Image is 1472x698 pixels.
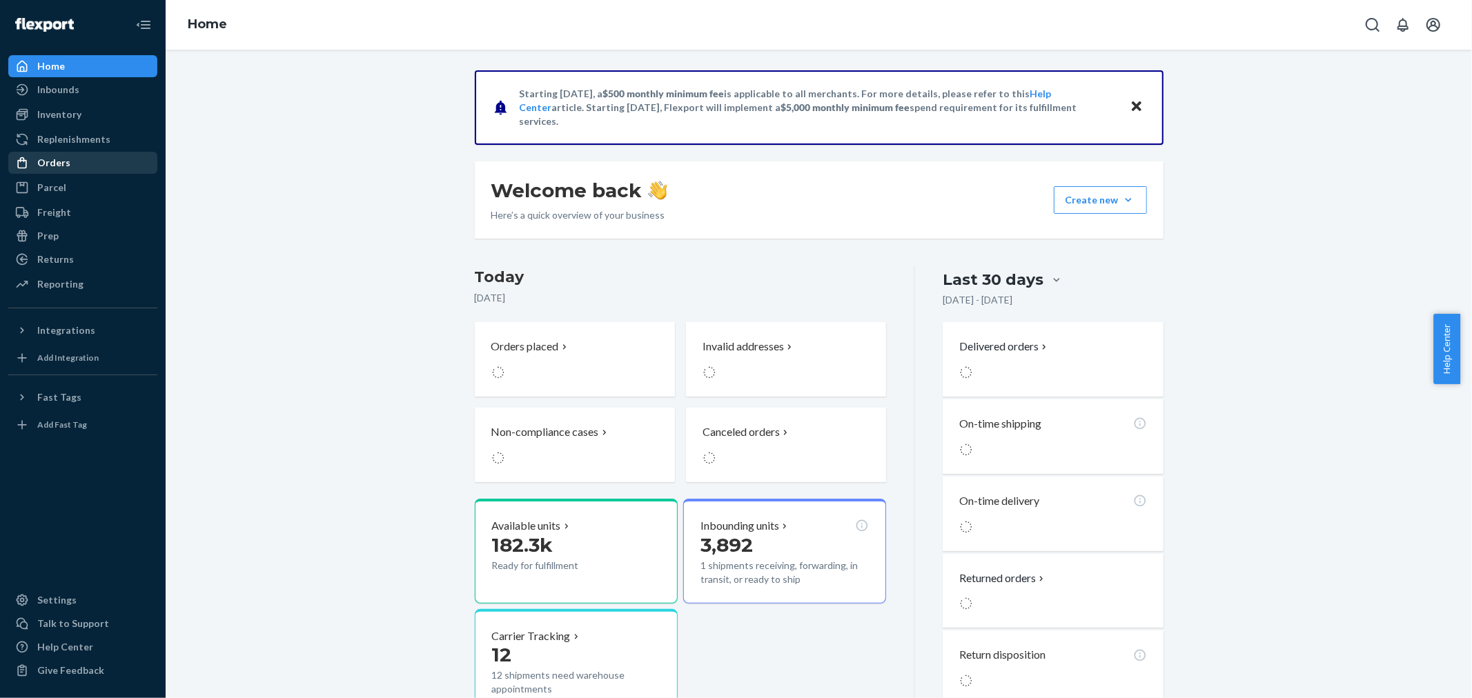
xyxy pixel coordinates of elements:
a: Settings [8,589,157,611]
button: Returned orders [959,570,1047,586]
button: Help Center [1433,314,1460,384]
button: Close [1128,97,1146,117]
div: Talk to Support [37,617,109,630]
a: Freight [8,201,157,223]
div: Help Center [37,640,93,654]
button: Open notifications [1389,11,1417,39]
button: Create new [1054,186,1147,214]
img: hand-wave emoji [648,181,667,200]
button: Open account menu [1420,11,1447,39]
a: Help Center [8,636,157,658]
p: 12 shipments need warehouse appointments [492,668,660,696]
div: Returns [37,252,74,266]
div: Fast Tags [37,390,81,404]
p: Invalid addresses [703,339,784,355]
a: Home [188,17,227,32]
button: Delivered orders [959,339,1050,355]
div: Home [37,59,65,73]
button: Open Search Box [1359,11,1386,39]
div: Give Feedback [37,664,104,677]
p: Orders placed [491,339,559,355]
div: Freight [37,206,71,219]
div: Add Integration [37,352,99,363]
a: Replenishments [8,128,157,150]
div: Inventory [37,108,81,121]
button: Orders placed [475,322,675,397]
a: Add Integration [8,347,157,369]
p: On-time delivery [959,493,1039,509]
div: Replenishments [37,132,110,146]
a: Inbounds [8,79,157,101]
p: [DATE] [475,291,887,305]
p: Non-compliance cases [491,424,599,440]
p: Carrier Tracking [492,628,571,644]
h1: Welcome back [491,178,667,203]
img: Flexport logo [15,18,74,32]
button: Inbounding units3,8921 shipments receiving, forwarding, in transit, or ready to ship [683,499,886,604]
p: 1 shipments receiving, forwarding, in transit, or ready to ship [700,559,869,586]
p: Available units [492,518,561,534]
p: Here’s a quick overview of your business [491,208,667,222]
p: Return disposition [959,647,1046,663]
button: Available units182.3kReady for fulfillment [475,499,678,604]
button: Integrations [8,319,157,341]
div: Inbounds [37,83,79,97]
span: 3,892 [700,533,753,557]
span: 12 [492,643,512,666]
p: On-time shipping [959,416,1041,432]
button: Give Feedback [8,659,157,681]
div: Add Fast Tag [37,419,87,430]
div: Last 30 days [943,269,1043,290]
button: Non-compliance cases [475,408,675,482]
div: Reporting [37,277,84,291]
div: Integrations [37,323,95,337]
a: Returns [8,248,157,270]
span: $5,000 monthly minimum fee [781,101,910,113]
a: Add Fast Tag [8,414,157,436]
a: Prep [8,225,157,247]
p: Canceled orders [703,424,780,440]
a: Parcel [8,177,157,199]
div: Prep [37,229,59,243]
a: Inventory [8,103,157,126]
ol: breadcrumbs [177,5,238,45]
div: Orders [37,156,70,170]
span: $500 monthly minimum fee [603,88,725,99]
a: Reporting [8,273,157,295]
p: Inbounding units [700,518,779,534]
span: 182.3k [492,533,553,557]
p: [DATE] - [DATE] [943,293,1012,307]
a: Talk to Support [8,612,157,635]
a: Home [8,55,157,77]
p: Ready for fulfillment [492,559,620,572]
button: Canceled orders [686,408,886,482]
p: Starting [DATE], a is applicable to all merchants. For more details, please refer to this article... [520,87,1117,128]
h3: Today [475,266,887,288]
button: Close Navigation [130,11,157,39]
button: Fast Tags [8,386,157,408]
a: Orders [8,152,157,174]
div: Parcel [37,181,66,195]
div: Settings [37,593,77,607]
button: Invalid addresses [686,322,886,397]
